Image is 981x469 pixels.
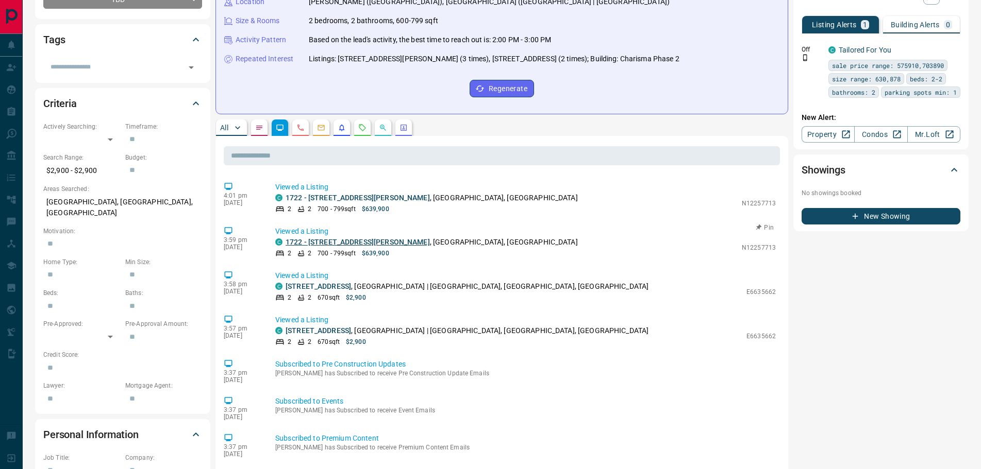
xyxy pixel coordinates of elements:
[43,194,202,221] p: [GEOGRAPHIC_DATA], [GEOGRAPHIC_DATA], [GEOGRAPHIC_DATA]
[746,287,776,297] p: E6635662
[308,204,311,214] p: 2
[802,112,960,123] p: New Alert:
[224,192,260,199] p: 4:01 pm
[125,381,202,390] p: Mortgage Agent:
[400,124,408,132] svg: Agent Actions
[832,74,901,84] span: size range: 630,878
[309,15,438,26] p: 2 bedrooms, 2 bathrooms, 600-799 sqft
[288,204,291,214] p: 2
[43,31,65,48] h2: Tags
[224,450,260,458] p: [DATE]
[275,238,282,246] div: condos.ca
[358,124,367,132] svg: Requests
[362,204,389,214] p: $639,900
[236,34,286,45] p: Activity Pattern
[275,182,776,193] p: Viewed a Listing
[742,243,776,252] p: N12257713
[828,46,836,54] div: condos.ca
[220,124,228,131] p: All
[802,45,822,54] p: Off
[296,124,305,132] svg: Calls
[236,54,293,64] p: Repeated Interest
[288,337,291,346] p: 2
[308,337,311,346] p: 2
[224,244,260,251] p: [DATE]
[43,257,120,267] p: Home Type:
[346,293,366,302] p: $2,900
[275,407,776,414] p: [PERSON_NAME] has Subscribed to receive Event Emails
[125,257,202,267] p: Min Size:
[802,126,855,143] a: Property
[125,319,202,328] p: Pre-Approval Amount:
[275,283,282,290] div: condos.ca
[275,194,282,201] div: condos.ca
[910,74,942,84] span: beds: 2-2
[362,249,389,258] p: $639,900
[125,453,202,462] p: Company:
[802,158,960,182] div: Showings
[43,27,202,52] div: Tags
[275,370,776,377] p: [PERSON_NAME] has Subscribed to receive Pre Construction Update Emails
[224,236,260,244] p: 3:59 pm
[275,359,776,370] p: Subscribed to Pre Construction Updates
[286,282,351,290] a: [STREET_ADDRESS]
[318,337,340,346] p: 670 sqft
[750,223,780,232] button: Pin
[286,237,578,248] p: , [GEOGRAPHIC_DATA], [GEOGRAPHIC_DATA]
[854,126,907,143] a: Condos
[43,95,77,112] h2: Criteria
[43,453,120,462] p: Job Title:
[43,288,120,298] p: Beds:
[832,87,875,97] span: bathrooms: 2
[125,153,202,162] p: Budget:
[470,80,534,97] button: Regenerate
[224,369,260,376] p: 3:37 pm
[275,315,776,325] p: Viewed a Listing
[379,124,387,132] svg: Opportunities
[286,325,649,336] p: , [GEOGRAPHIC_DATA] | [GEOGRAPHIC_DATA], [GEOGRAPHIC_DATA], [GEOGRAPHIC_DATA]
[286,326,351,335] a: [STREET_ADDRESS]
[891,21,940,28] p: Building Alerts
[832,60,944,71] span: sale price range: 575910,703890
[43,350,202,359] p: Credit Score:
[318,293,340,302] p: 670 sqft
[125,288,202,298] p: Baths:
[802,208,960,224] button: New Showing
[275,226,776,237] p: Viewed a Listing
[742,199,776,208] p: N12257713
[43,422,202,447] div: Personal Information
[224,199,260,206] p: [DATE]
[43,381,120,390] p: Lawyer:
[275,270,776,281] p: Viewed a Listing
[317,124,325,132] svg: Emails
[286,194,430,202] a: 1722 - [STREET_ADDRESS][PERSON_NAME]
[43,227,202,236] p: Motivation:
[286,193,578,203] p: , [GEOGRAPHIC_DATA], [GEOGRAPHIC_DATA]
[288,249,291,258] p: 2
[224,376,260,384] p: [DATE]
[236,15,280,26] p: Size & Rooms
[946,21,950,28] p: 0
[318,249,355,258] p: 700 - 799 sqft
[309,34,551,45] p: Based on the lead's activity, the best time to reach out is: 2:00 PM - 3:00 PM
[275,396,776,407] p: Subscribed to Events
[309,54,679,64] p: Listings: [STREET_ADDRESS][PERSON_NAME] (3 times), [STREET_ADDRESS] (2 times); Building: Charisma...
[43,153,120,162] p: Search Range:
[255,124,263,132] svg: Notes
[286,281,649,292] p: , [GEOGRAPHIC_DATA] | [GEOGRAPHIC_DATA], [GEOGRAPHIC_DATA], [GEOGRAPHIC_DATA]
[308,293,311,302] p: 2
[125,122,202,131] p: Timeframe:
[907,126,960,143] a: Mr.Loft
[275,444,776,451] p: [PERSON_NAME] has Subscribed to receive Premium Content Emails
[812,21,857,28] p: Listing Alerts
[839,46,891,54] a: Tailored For You
[224,332,260,339] p: [DATE]
[286,238,430,246] a: 1722 - [STREET_ADDRESS][PERSON_NAME]
[863,21,867,28] p: 1
[224,443,260,450] p: 3:37 pm
[43,184,202,194] p: Areas Searched:
[802,188,960,198] p: No showings booked
[346,337,366,346] p: $2,900
[224,281,260,288] p: 3:58 pm
[746,332,776,341] p: E6635662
